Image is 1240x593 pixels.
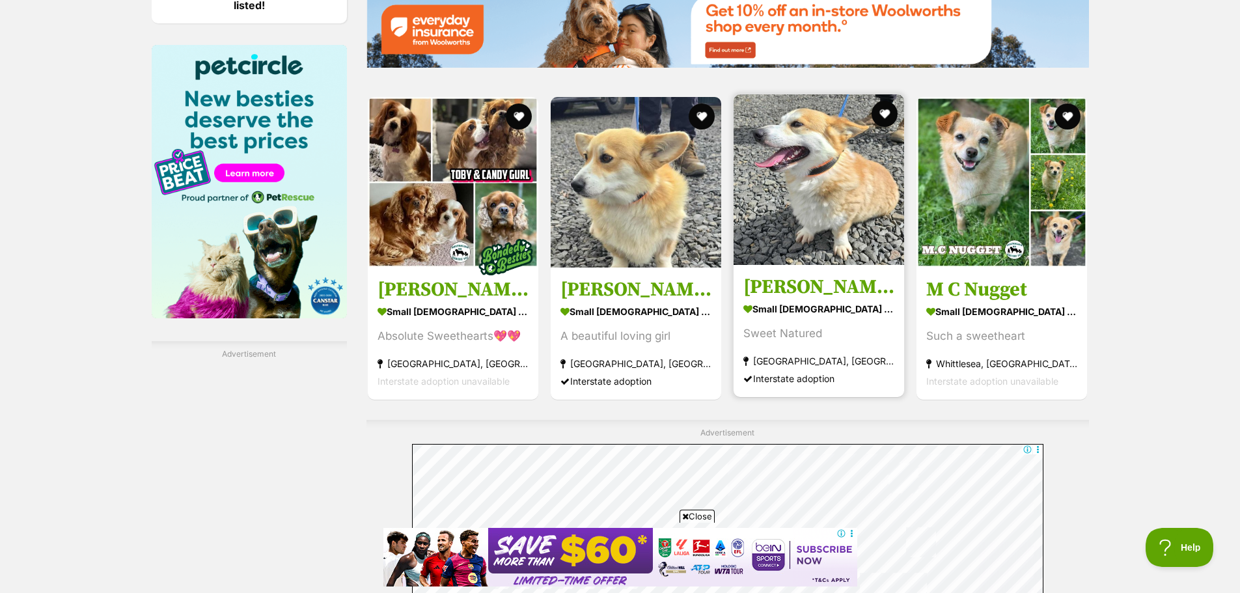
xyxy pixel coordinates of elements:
[560,327,711,344] div: A beautiful loving girl
[689,103,715,130] button: favourite
[916,97,1087,268] img: M C Nugget - Pomeranian Dog
[743,299,894,318] strong: small [DEMOGRAPHIC_DATA] Dog
[926,301,1077,320] strong: small [DEMOGRAPHIC_DATA] Dog
[473,224,538,289] img: bonded besties
[560,301,711,320] strong: small [DEMOGRAPHIC_DATA] Dog
[551,267,721,399] a: [PERSON_NAME] small [DEMOGRAPHIC_DATA] Dog A beautiful loving girl [GEOGRAPHIC_DATA], [GEOGRAPHIC...
[368,267,538,399] a: [PERSON_NAME] and [PERSON_NAME] small [DEMOGRAPHIC_DATA] Dog Absolute Sweethearts💖💖 [GEOGRAPHIC_D...
[560,277,711,301] h3: [PERSON_NAME]
[734,264,904,396] a: [PERSON_NAME] small [DEMOGRAPHIC_DATA] Dog Sweet Natured [GEOGRAPHIC_DATA], [GEOGRAPHIC_DATA] Int...
[378,277,529,301] h3: [PERSON_NAME] and [PERSON_NAME]
[506,103,532,130] button: favourite
[383,528,857,586] iframe: Advertisement
[152,45,347,318] img: Pet Circle promo banner
[368,97,538,268] img: Toby and Cany Gurl - Cavalier King Charles Spaniel Dog
[1055,103,1081,130] button: favourite
[916,267,1087,399] a: M C Nugget small [DEMOGRAPHIC_DATA] Dog Such a sweetheart Whittlesea, [GEOGRAPHIC_DATA] Interstat...
[926,375,1058,386] span: Interstate adoption unavailable
[560,372,711,389] div: Interstate adoption
[560,354,711,372] strong: [GEOGRAPHIC_DATA], [GEOGRAPHIC_DATA]
[734,94,904,265] img: Louie - Welsh Corgi (Pembroke) Dog
[926,327,1077,344] div: Such a sweetheart
[872,101,898,127] button: favourite
[743,369,894,387] div: Interstate adoption
[378,375,510,386] span: Interstate adoption unavailable
[926,354,1077,372] strong: Whittlesea, [GEOGRAPHIC_DATA]
[743,274,894,299] h3: [PERSON_NAME]
[551,97,721,268] img: Millie - Welsh Corgi (Pembroke) Dog
[680,510,715,523] span: Close
[378,327,529,344] div: Absolute Sweethearts💖💖
[378,354,529,372] strong: [GEOGRAPHIC_DATA], [GEOGRAPHIC_DATA]
[926,277,1077,301] h3: M C Nugget
[743,324,894,342] div: Sweet Natured
[378,301,529,320] strong: small [DEMOGRAPHIC_DATA] Dog
[743,352,894,369] strong: [GEOGRAPHIC_DATA], [GEOGRAPHIC_DATA]
[1146,528,1214,567] iframe: Help Scout Beacon - Open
